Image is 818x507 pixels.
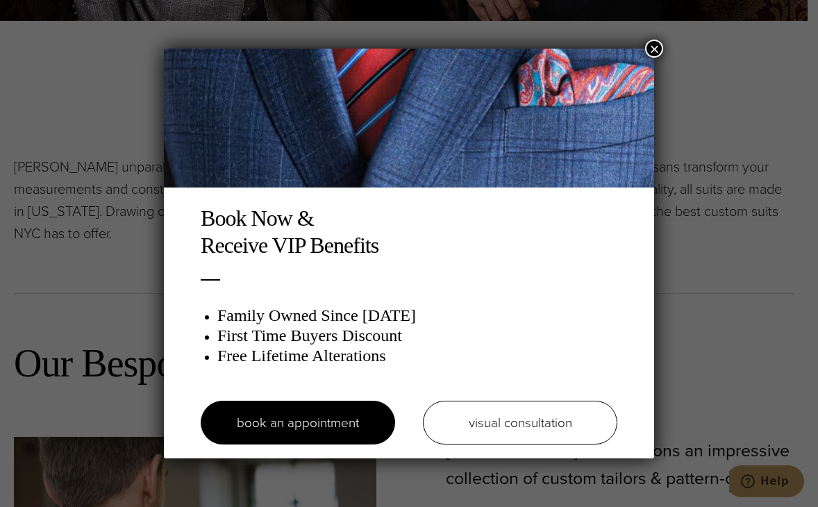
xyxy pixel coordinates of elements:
[423,401,617,444] a: visual consultation
[217,326,617,346] h3: First Time Buyers Discount
[217,346,617,366] h3: Free Lifetime Alterations
[31,10,60,22] span: Help
[201,205,617,258] h2: Book Now & Receive VIP Benefits
[217,306,617,326] h3: Family Owned Since [DATE]
[645,40,663,58] button: Close
[201,401,395,444] a: book an appointment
